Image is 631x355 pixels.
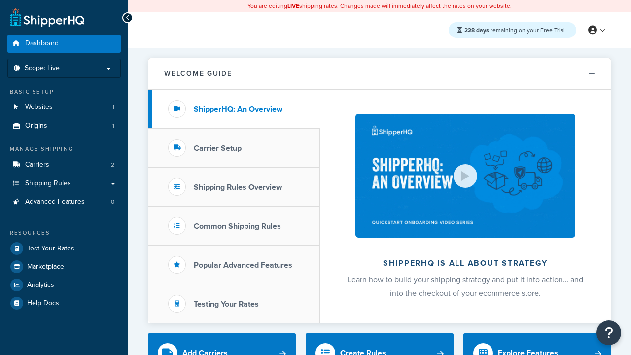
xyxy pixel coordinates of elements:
[596,320,621,345] button: Open Resource Center
[7,117,121,135] a: Origins1
[7,175,121,193] a: Shipping Rules
[194,183,282,192] h3: Shipping Rules Overview
[25,198,85,206] span: Advanced Features
[7,156,121,174] li: Carriers
[25,103,53,111] span: Websites
[148,58,611,90] button: Welcome Guide
[27,281,54,289] span: Analytics
[7,193,121,211] a: Advanced Features0
[346,259,585,268] h2: ShipperHQ is all about strategy
[25,161,49,169] span: Carriers
[287,1,299,10] b: LIVE
[7,117,121,135] li: Origins
[111,161,114,169] span: 2
[7,258,121,276] a: Marketplace
[7,276,121,294] a: Analytics
[7,98,121,116] li: Websites
[164,70,232,77] h2: Welcome Guide
[27,263,64,271] span: Marketplace
[348,274,583,299] span: Learn how to build your shipping strategy and put it into action… and into the checkout of your e...
[194,144,242,153] h3: Carrier Setup
[7,294,121,312] a: Help Docs
[7,229,121,237] div: Resources
[194,105,282,114] h3: ShipperHQ: An Overview
[25,179,71,188] span: Shipping Rules
[7,240,121,257] a: Test Your Rates
[25,64,60,72] span: Scope: Live
[7,98,121,116] a: Websites1
[194,300,259,309] h3: Testing Your Rates
[25,39,59,48] span: Dashboard
[27,245,74,253] span: Test Your Rates
[7,193,121,211] li: Advanced Features
[464,26,565,35] span: remaining on your Free Trial
[7,88,121,96] div: Basic Setup
[7,35,121,53] a: Dashboard
[27,299,59,308] span: Help Docs
[7,145,121,153] div: Manage Shipping
[194,261,292,270] h3: Popular Advanced Features
[464,26,489,35] strong: 228 days
[25,122,47,130] span: Origins
[7,156,121,174] a: Carriers2
[111,198,114,206] span: 0
[112,122,114,130] span: 1
[194,222,281,231] h3: Common Shipping Rules
[355,114,575,238] img: ShipperHQ is all about strategy
[112,103,114,111] span: 1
